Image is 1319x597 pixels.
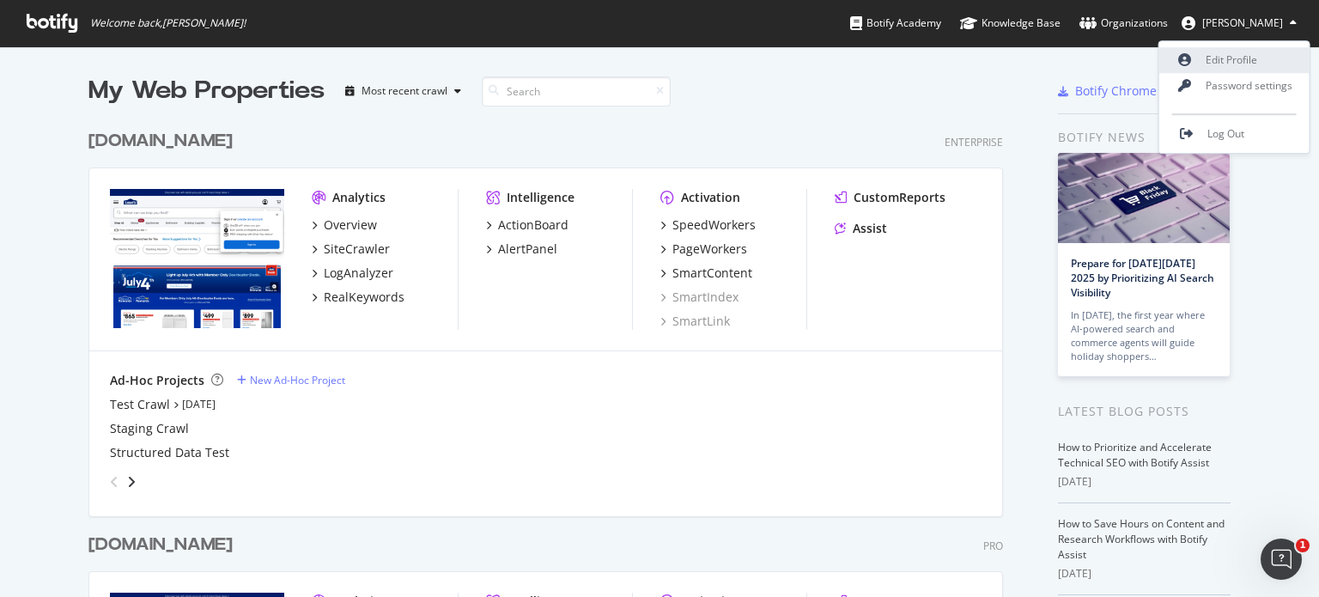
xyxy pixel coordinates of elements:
[1207,127,1244,142] span: Log Out
[835,189,945,206] a: CustomReports
[110,444,229,461] a: Structured Data Test
[182,397,216,411] a: [DATE]
[237,373,345,387] a: New Ad-Hoc Project
[660,241,747,258] a: PageWorkers
[1159,73,1310,99] a: Password settings
[486,216,568,234] a: ActionBoard
[1261,539,1302,580] iframe: Intercom live chat
[110,372,204,389] div: Ad-Hoc Projects
[498,216,568,234] div: ActionBoard
[1058,440,1212,470] a: How to Prioritize and Accelerate Technical SEO with Botify Assist
[660,216,756,234] a: SpeedWorkers
[486,241,557,258] a: AlertPanel
[660,265,752,282] a: SmartContent
[312,289,404,306] a: RealKeywords
[103,468,125,496] div: angle-left
[324,289,404,306] div: RealKeywords
[835,220,887,237] a: Assist
[332,189,386,206] div: Analytics
[1058,128,1231,147] div: Botify news
[312,265,393,282] a: LogAnalyzer
[312,216,377,234] a: Overview
[498,241,557,258] div: AlertPanel
[1058,82,1196,100] a: Botify Chrome Plugin
[1058,153,1230,243] img: Prepare for Black Friday 2025 by Prioritizing AI Search Visibility
[1075,82,1196,100] div: Botify Chrome Plugin
[672,265,752,282] div: SmartContent
[1058,516,1225,562] a: How to Save Hours on Content and Research Workflows with Botify Assist
[854,189,945,206] div: CustomReports
[312,241,390,258] a: SiteCrawler
[88,533,233,557] div: [DOMAIN_NAME]
[507,189,574,206] div: Intelligence
[1058,402,1231,421] div: Latest Blog Posts
[125,473,137,490] div: angle-right
[1071,256,1214,300] a: Prepare for [DATE][DATE] 2025 by Prioritizing AI Search Visibility
[945,135,1003,149] div: Enterprise
[88,74,325,108] div: My Web Properties
[110,396,170,413] a: Test Crawl
[1296,539,1310,552] span: 1
[660,313,730,330] a: SmartLink
[1159,47,1310,73] a: Edit Profile
[338,77,468,105] button: Most recent crawl
[324,216,377,234] div: Overview
[853,220,887,237] div: Assist
[660,289,739,306] a: SmartIndex
[88,129,233,154] div: [DOMAIN_NAME]
[88,129,240,154] a: [DOMAIN_NAME]
[362,86,447,96] div: Most recent crawl
[1079,15,1168,32] div: Organizations
[983,539,1003,553] div: Pro
[1058,566,1231,582] div: [DATE]
[960,15,1061,32] div: Knowledge Base
[1202,15,1283,30] span: Abhishek Lohani
[1168,9,1310,37] button: [PERSON_NAME]
[672,216,756,234] div: SpeedWorkers
[324,265,393,282] div: LogAnalyzer
[324,241,390,258] div: SiteCrawler
[88,533,240,557] a: [DOMAIN_NAME]
[482,76,671,107] input: Search
[1071,308,1217,363] div: In [DATE], the first year where AI-powered search and commerce agents will guide holiday shoppers…
[110,420,189,437] a: Staging Crawl
[90,16,246,30] span: Welcome back, [PERSON_NAME] !
[672,241,747,258] div: PageWorkers
[850,15,941,32] div: Botify Academy
[1058,474,1231,490] div: [DATE]
[681,189,740,206] div: Activation
[110,189,284,328] img: www.lowes.com
[1159,121,1310,147] a: Log Out
[250,373,345,387] div: New Ad-Hoc Project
